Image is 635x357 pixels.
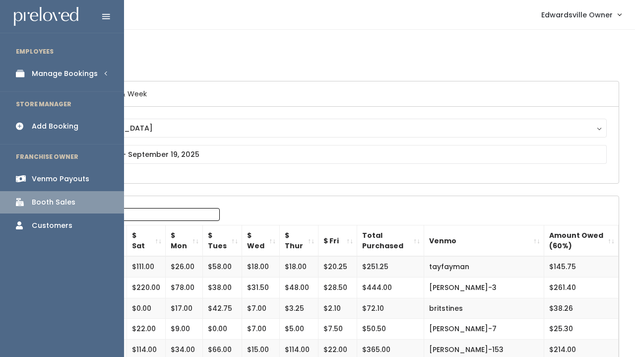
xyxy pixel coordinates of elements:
[318,277,357,298] td: $28.50
[32,197,75,208] div: Booth Sales
[32,174,89,184] div: Venmo Payouts
[318,319,357,340] td: $7.50
[357,225,424,257] th: Total Purchased: activate to sort column ascending
[541,9,613,20] span: Edwardsville Owner
[424,225,544,257] th: Venmo: activate to sort column ascending
[166,277,203,298] td: $78.00
[242,225,280,257] th: $ Wed: activate to sort column ascending
[280,225,318,257] th: $ Thur: activate to sort column ascending
[63,145,607,164] input: September 13 - September 19, 2025
[357,319,424,340] td: $50.50
[32,121,78,132] div: Add Booking
[93,208,220,221] input: Search:
[127,225,166,257] th: $ Sat: activate to sort column ascending
[544,277,619,298] td: $261.40
[357,256,424,277] td: $251.25
[280,256,318,277] td: $18.00
[357,298,424,319] td: $72.10
[166,319,203,340] td: $9.00
[203,298,242,319] td: $42.75
[203,256,242,277] td: $58.00
[242,298,280,319] td: $7.00
[127,277,166,298] td: $220.00
[242,256,280,277] td: $18.00
[318,256,357,277] td: $20.25
[424,256,544,277] td: tayfayman
[57,208,220,221] label: Search:
[127,319,166,340] td: $22.00
[14,7,78,26] img: preloved logo
[166,225,203,257] th: $ Mon: activate to sort column ascending
[424,298,544,319] td: britstines
[203,277,242,298] td: $38.00
[242,319,280,340] td: $7.00
[357,277,424,298] td: $444.00
[203,225,242,257] th: $ Tues: activate to sort column ascending
[127,298,166,319] td: $0.00
[544,298,619,319] td: $38.26
[318,298,357,319] td: $2.10
[424,319,544,340] td: [PERSON_NAME]-7
[318,225,357,257] th: $ Fri: activate to sort column ascending
[166,298,203,319] td: $17.00
[544,225,619,257] th: Amount Owed (60%): activate to sort column ascending
[32,220,72,231] div: Customers
[127,256,166,277] td: $111.00
[424,277,544,298] td: [PERSON_NAME]-3
[544,256,619,277] td: $145.75
[242,277,280,298] td: $31.50
[51,81,619,107] h6: Select Location & Week
[280,298,318,319] td: $3.25
[72,123,597,134] div: [GEOGRAPHIC_DATA]
[280,277,318,298] td: $48.00
[544,319,619,340] td: $25.30
[63,119,607,138] button: [GEOGRAPHIC_DATA]
[531,4,631,25] a: Edwardsville Owner
[280,319,318,340] td: $5.00
[51,42,619,69] h4: Booth Sales
[166,256,203,277] td: $26.00
[32,69,98,79] div: Manage Bookings
[203,319,242,340] td: $0.00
